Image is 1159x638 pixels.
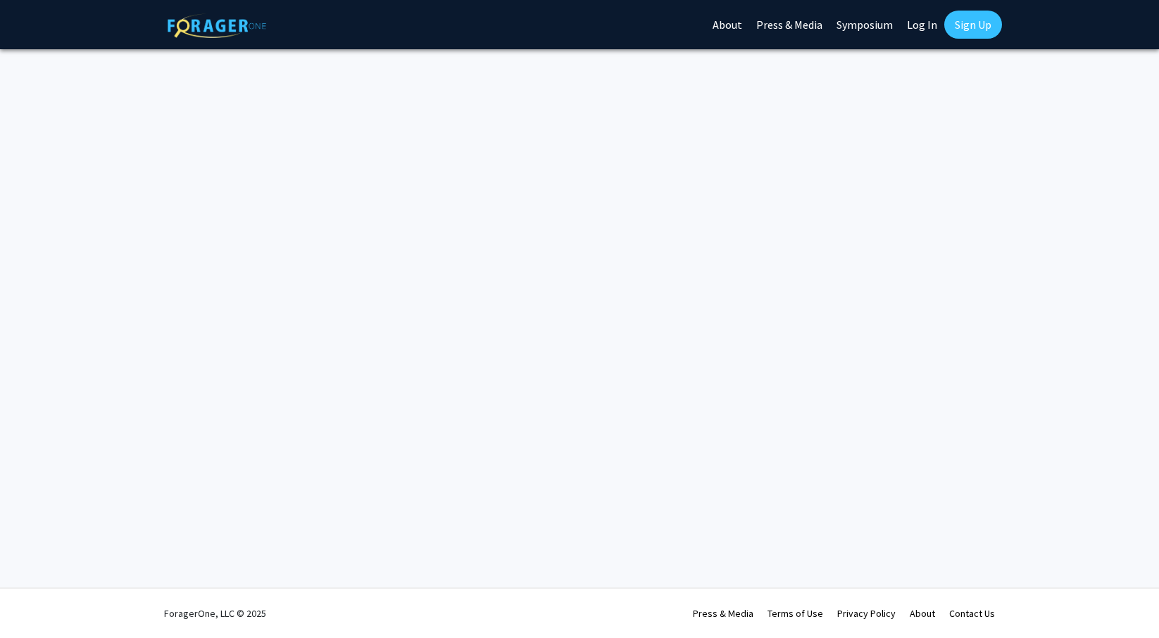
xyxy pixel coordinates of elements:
[693,607,753,620] a: Press & Media
[768,607,823,620] a: Terms of Use
[949,607,995,620] a: Contact Us
[164,589,266,638] div: ForagerOne, LLC © 2025
[168,13,266,38] img: ForagerOne Logo
[910,607,935,620] a: About
[944,11,1002,39] a: Sign Up
[837,607,896,620] a: Privacy Policy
